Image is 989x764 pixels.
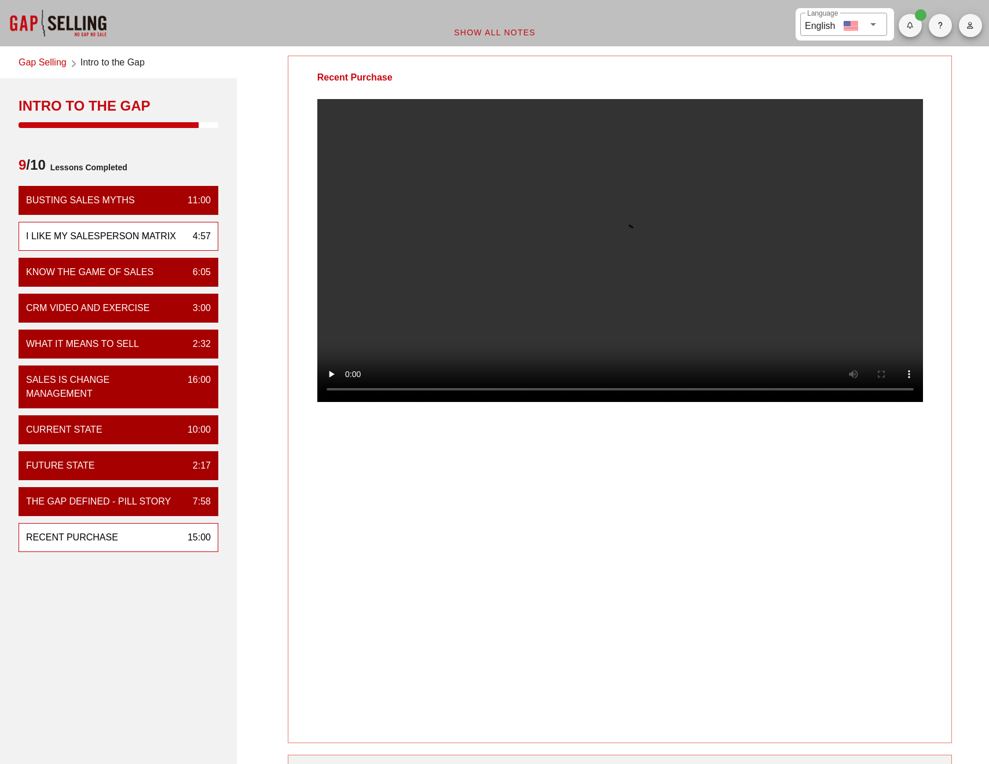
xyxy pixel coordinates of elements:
div: Current State [26,423,102,437]
span: Lessons Completed [46,156,127,179]
div: Know the Game of Sales [26,265,153,279]
div: CRM VIDEO and EXERCISE [26,301,149,315]
div: 6:05 [184,265,211,279]
div: 7:58 [184,495,211,509]
div: Future State [26,459,95,473]
span: Show All Notes [453,28,536,37]
div: 10:00 [178,423,211,437]
div: 2:32 [184,337,211,351]
div: Busting Sales Myths [26,193,135,207]
div: 15:00 [178,531,211,544]
div: Intro to the Gap [19,97,218,115]
div: Recent Purchase [288,56,422,99]
div: LanguageEnglish [800,13,887,36]
a: Gap Selling [19,56,67,71]
div: 16:00 [178,373,211,401]
span: /10 [19,156,46,179]
span: Intro to the Gap [80,56,145,71]
div: Recent Purchase [26,531,118,544]
div: 4:57 [184,229,211,243]
div: 11:00 [178,193,211,207]
div: Sales is Change Management [26,373,178,401]
div: English [805,16,835,33]
span: Badge [915,9,926,21]
span: 9 [19,157,26,173]
div: I Like My Salesperson Matrix [26,229,176,243]
div: The Gap Defined - Pill Story [26,495,171,509]
div: What it means to sell [26,337,139,351]
div: 3:00 [184,301,211,315]
label: Language [807,9,838,18]
div: 2:17 [184,459,211,473]
button: Show All Notes [444,22,545,43]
